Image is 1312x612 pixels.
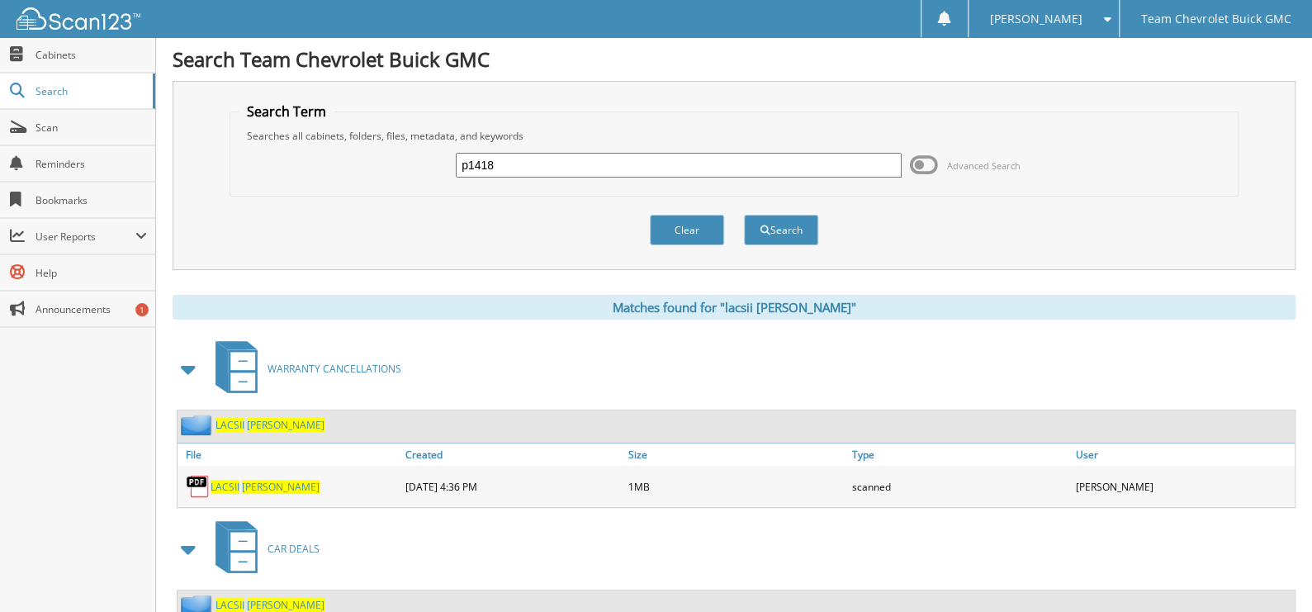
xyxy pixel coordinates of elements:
img: PDF.png [186,474,211,499]
button: Clear [650,215,724,245]
a: File [178,444,401,466]
a: Type [848,444,1072,466]
span: [PERSON_NAME] [247,598,324,612]
a: WARRANTY CANCELLATIONS [206,336,401,401]
div: 1 [135,303,149,316]
span: LACSII [216,598,244,612]
span: Scan [36,121,147,135]
span: Help [36,266,147,280]
a: LACSII [PERSON_NAME] [211,480,320,494]
a: User [1071,444,1295,466]
h1: Search Team Chevrolet Buick GMC [173,45,1295,73]
img: scan123-logo-white.svg [17,7,140,30]
a: Created [401,444,625,466]
a: Size [624,444,848,466]
div: Matches found for "lacsii [PERSON_NAME]" [173,295,1295,320]
span: LACSII [211,480,239,494]
span: Cabinets [36,48,147,62]
span: WARRANTY CANCELLATIONS [268,362,401,376]
span: Bookmarks [36,193,147,207]
span: Team Chevrolet Buick GMC [1141,14,1291,24]
span: Announcements [36,302,147,316]
legend: Search Term [239,102,334,121]
span: Search [36,84,144,98]
span: LACSII [216,418,244,432]
span: Advanced Search [947,159,1021,172]
span: CAR DEALS [268,542,320,556]
div: Searches all cabinets, folders, files, metadata, and keywords [239,129,1229,143]
div: 1MB [624,470,848,503]
div: [DATE] 4:36 PM [401,470,625,503]
a: LACSII [PERSON_NAME] [216,598,324,612]
img: folder2.png [181,415,216,435]
span: Reminders [36,157,147,171]
span: [PERSON_NAME] [247,418,324,432]
span: User Reports [36,230,135,244]
button: Search [744,215,818,245]
div: scanned [848,470,1072,503]
div: [PERSON_NAME] [1071,470,1295,503]
span: [PERSON_NAME] [242,480,320,494]
a: LACSII [PERSON_NAME] [216,418,324,432]
span: [PERSON_NAME] [989,14,1082,24]
a: CAR DEALS [206,516,320,581]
